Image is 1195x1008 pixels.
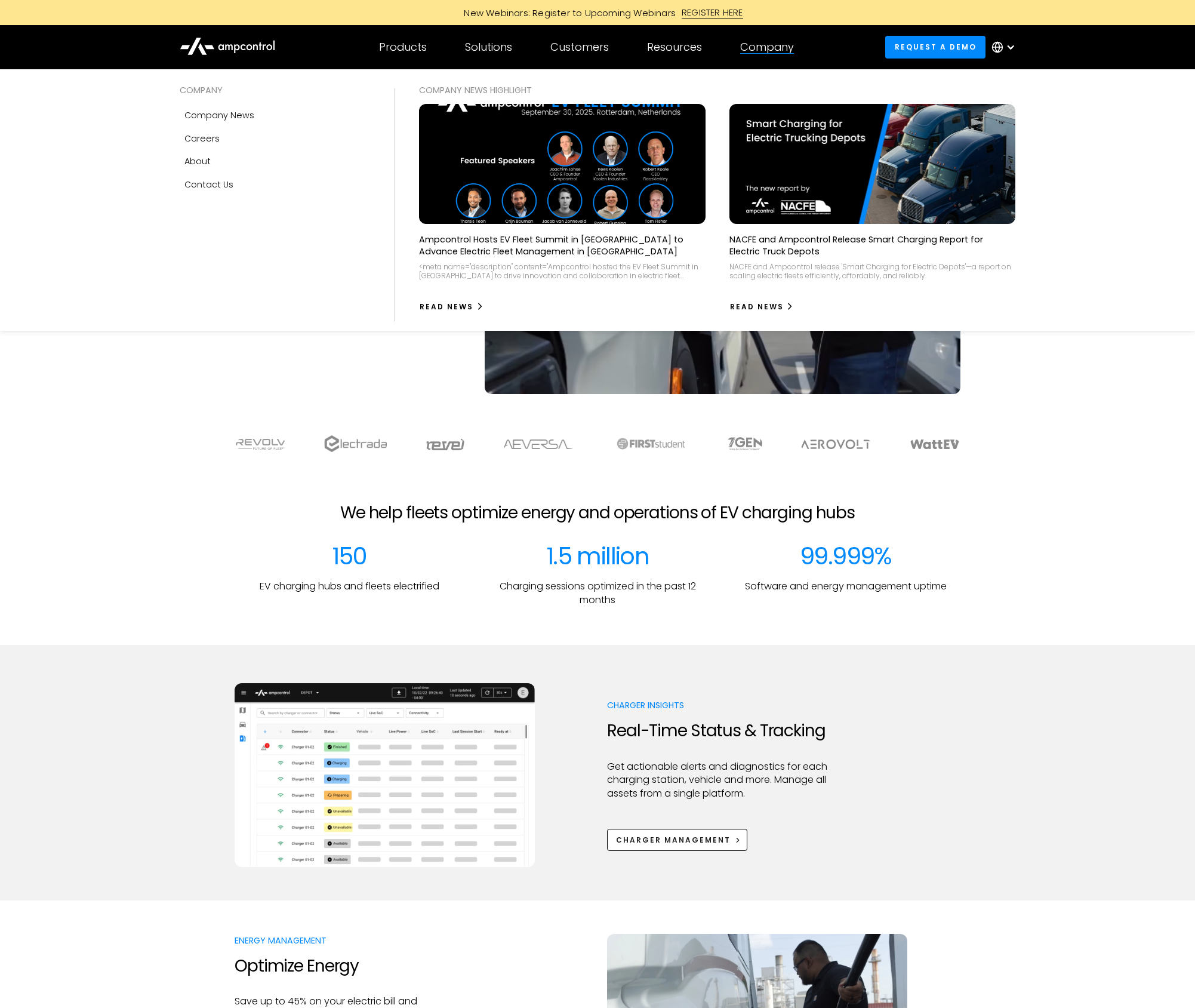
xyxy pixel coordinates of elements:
[607,699,837,711] p: Charger Insights
[184,155,211,168] div: About
[729,297,794,316] a: Read News
[260,580,439,593] p: EV charging hubs and fleets electrified
[550,41,609,54] div: Customers
[379,41,427,54] div: Products
[235,683,535,867] img: Ampcontrol EV charging management system for on time departure
[235,935,464,946] p: Energy Management
[682,6,743,19] div: REGISTER HERE
[324,435,387,452] img: electrada logo
[800,542,892,570] div: 99.999%
[729,233,1016,257] p: NACFE and Ampcontrol Release Smart Charging Report for Electric Truck Depots
[180,150,371,173] a: About
[607,721,837,741] h2: Real-Time Status & Tracking
[607,760,837,800] p: Get actionable alerts and diagnostics for each charging station, vehicle and more. Manage all ass...
[616,835,731,846] div: Charger Management
[184,132,220,145] div: Careers
[647,41,702,54] div: Resources
[180,84,371,97] div: COMPANY
[419,297,484,316] a: Read News
[740,41,794,54] div: Company
[729,262,1016,281] div: NACFE and Ampcontrol release 'Smart Charging for Electric Depots'—a report on scaling electric fl...
[800,440,871,449] img: Aerovolt Logo
[546,542,649,570] div: 1.5 million
[730,302,784,312] div: Read News
[329,6,866,19] a: New Webinars: Register to Upcoming WebinarsREGISTER HERE
[332,542,366,570] div: 150
[452,7,682,19] div: New Webinars: Register to Upcoming Webinars
[483,580,712,607] p: Charging sessions optimized in the past 12 months
[607,829,747,851] a: Charger Management
[235,956,464,976] h2: Optimize Energy
[184,109,254,122] div: Company news
[910,440,960,449] img: WattEV logo
[184,178,233,191] div: Contact Us
[419,84,1015,97] div: COMPANY NEWS Highlight
[340,503,855,523] h2: We help fleets optimize energy and operations of EV charging hubs
[180,173,371,196] a: Contact Us
[885,36,985,58] a: Request a demo
[419,262,706,281] div: <meta name="description" content="Ampcontrol hosted the EV Fleet Summit in [GEOGRAPHIC_DATA] to d...
[180,104,371,127] a: Company news
[420,302,473,312] div: Read News
[419,233,706,257] p: Ampcontrol Hosts EV Fleet Summit in [GEOGRAPHIC_DATA] to Advance Electric Fleet Management in [GE...
[745,580,947,593] p: Software and energy management uptime
[465,41,512,54] div: Solutions
[180,127,371,150] a: Careers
